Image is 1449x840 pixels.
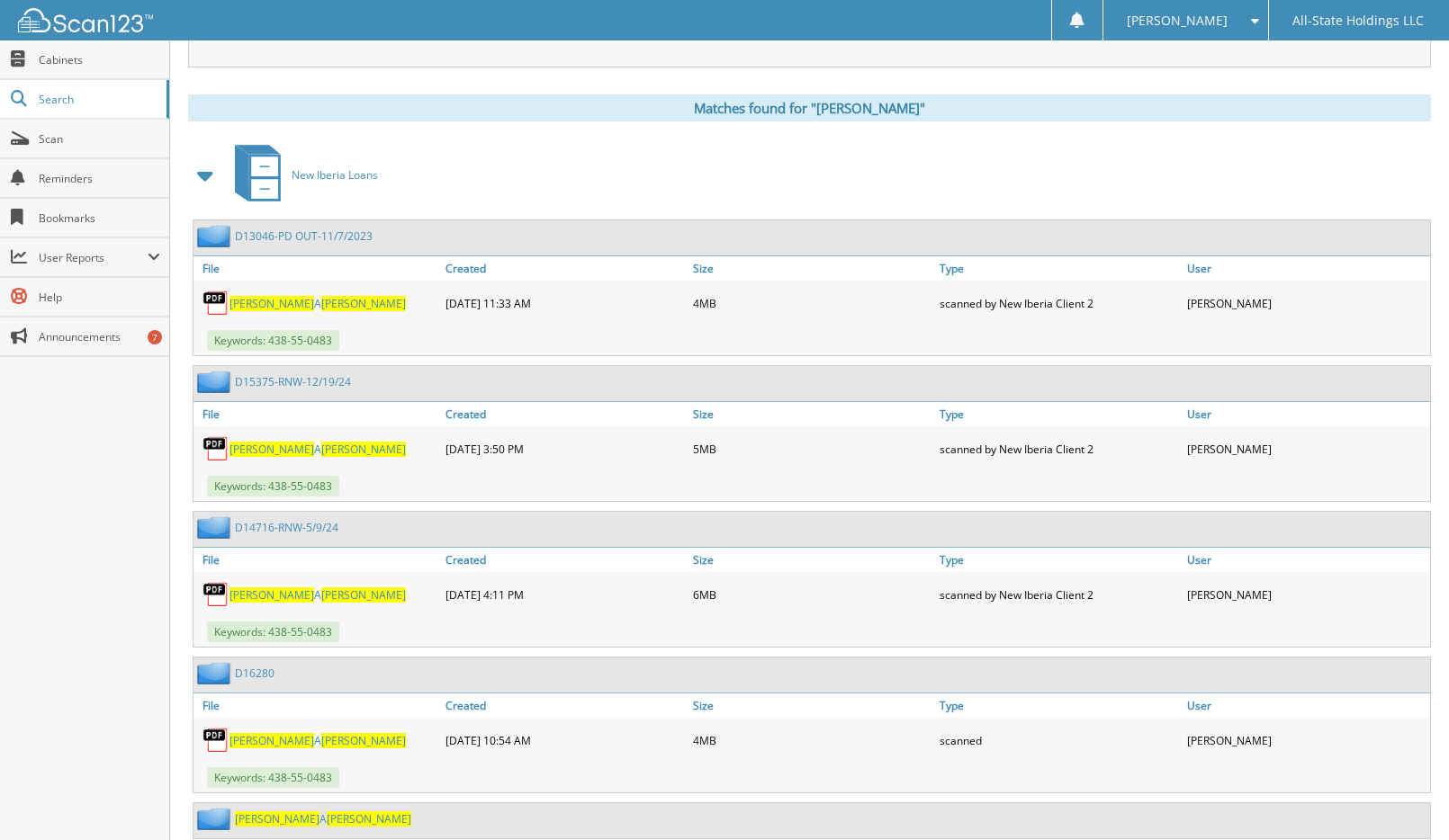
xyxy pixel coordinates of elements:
[1183,402,1430,426] a: User
[197,371,235,393] img: folder2.png
[321,296,406,311] span: [PERSON_NAME]
[935,256,1183,281] a: Type
[321,442,406,457] span: [PERSON_NAME]
[188,94,1431,121] div: Matches found for "[PERSON_NAME]"
[688,722,936,758] div: 4MB
[207,330,339,351] span: Keywords: 438-55-0483
[202,727,229,754] img: PDF.png
[1183,693,1430,718] a: User
[935,402,1183,426] a: Type
[235,520,338,535] a: D14716-RNW-5/9/24
[1127,15,1228,26] span: [PERSON_NAME]
[229,733,314,748] span: [PERSON_NAME]
[197,225,235,247] img: folder2.png
[229,733,406,748] a: [PERSON_NAME]A[PERSON_NAME]
[688,548,936,572] a: Size
[1183,285,1430,321] div: [PERSON_NAME]
[39,171,160,186] span: Reminders
[229,587,406,603] a: [PERSON_NAME]A[PERSON_NAME]
[292,167,378,183] span: New Iberia Loans
[39,250,148,265] span: User Reports
[935,285,1183,321] div: scanned by New Iberia Client 2
[18,8,153,32] img: scan123-logo-white.svg
[207,767,339,788] span: Keywords: 438-55-0483
[441,285,688,321] div: [DATE] 11:33 AM
[229,296,406,311] a: [PERSON_NAME]A[PERSON_NAME]
[935,722,1183,758] div: scanned
[193,548,441,572] a: File
[229,296,314,311] span: [PERSON_NAME]
[235,811,319,827] span: [PERSON_NAME]
[197,808,235,830] img: folder2.png
[193,693,441,718] a: File
[1183,548,1430,572] a: User
[441,722,688,758] div: [DATE] 10:54 AM
[1183,722,1430,758] div: [PERSON_NAME]
[202,581,229,608] img: PDF.png
[1292,15,1424,26] span: All-State Holdings LLC
[39,52,160,67] span: Cabinets
[39,131,160,147] span: Scan
[441,256,688,281] a: Created
[193,256,441,281] a: File
[39,329,160,344] span: Announcements
[688,431,936,467] div: 5MB
[688,576,936,612] div: 6MB
[688,256,936,281] a: Size
[235,374,351,389] a: D15375-RNW-12/19/24
[688,285,936,321] div: 4MB
[202,435,229,462] img: PDF.png
[229,587,314,603] span: [PERSON_NAME]
[321,733,406,748] span: [PERSON_NAME]
[1183,256,1430,281] a: User
[441,402,688,426] a: Created
[229,442,314,457] span: [PERSON_NAME]
[1183,431,1430,467] div: [PERSON_NAME]
[207,621,339,642] span: Keywords: 438-55-0483
[193,402,441,426] a: File
[441,548,688,572] a: Created
[441,693,688,718] a: Created
[197,516,235,539] img: folder2.png
[207,476,339,496] span: Keywords: 438-55-0483
[39,92,157,107] span: Search
[688,693,936,718] a: Size
[688,402,936,426] a: Size
[935,548,1183,572] a: Type
[202,290,229,317] img: PDF.png
[235,228,373,244] a: D13046-PD OUT-11/7/2023
[197,662,235,684] img: folder2.png
[935,576,1183,612] div: scanned by New Iberia Client 2
[1183,576,1430,612] div: [PERSON_NAME]
[39,210,160,226] span: Bookmarks
[148,330,162,344] div: 7
[235,666,274,681] a: D16280
[327,811,411,827] span: [PERSON_NAME]
[229,442,406,457] a: [PERSON_NAME]A[PERSON_NAME]
[935,693,1183,718] a: Type
[935,431,1183,467] div: scanned by New Iberia Client 2
[321,587,406,603] span: [PERSON_NAME]
[441,431,688,467] div: [DATE] 3:50 PM
[441,576,688,612] div: [DATE] 4:11 PM
[224,139,378,210] a: New Iberia Loans
[235,811,411,827] a: [PERSON_NAME]A[PERSON_NAME]
[1359,754,1449,840] iframe: Chat Widget
[39,290,160,305] span: Help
